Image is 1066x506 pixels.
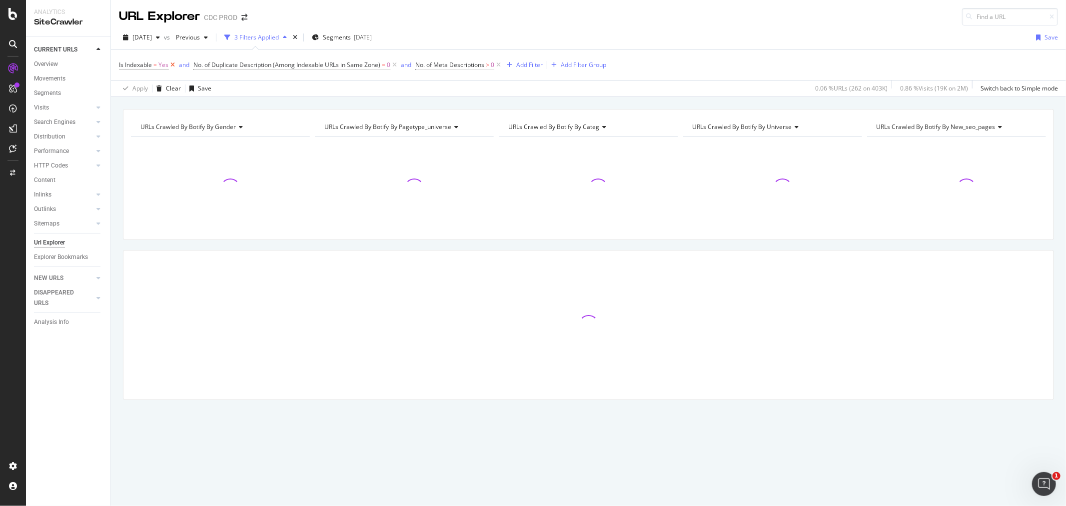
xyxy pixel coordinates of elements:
div: Outlinks [34,204,56,214]
div: Content [34,175,55,185]
span: No. of Duplicate Description (Among Indexable URLs in Same Zone) [193,60,380,69]
a: Overview [34,59,103,69]
button: Previous [172,29,212,45]
span: 0 [491,58,494,72]
a: DISAPPEARED URLS [34,287,93,308]
a: Search Engines [34,117,93,127]
span: 0 [387,58,390,72]
button: Apply [119,80,148,96]
span: vs [164,33,172,41]
div: HTTP Codes [34,160,68,171]
a: Analysis Info [34,317,103,327]
div: [DATE] [354,33,372,41]
span: 2025 Aug. 29th [132,33,152,41]
h4: URLs Crawled By Botify By categ [506,119,669,135]
div: arrow-right-arrow-left [241,14,247,21]
div: Analysis Info [34,317,69,327]
div: 3 Filters Applied [234,33,279,41]
div: Add Filter Group [561,60,606,69]
div: 0.06 % URLs ( 262 on 403K ) [815,84,888,92]
button: Clear [152,80,181,96]
div: Visits [34,102,49,113]
button: Save [1032,29,1058,45]
div: Sitemaps [34,218,59,229]
a: Sitemaps [34,218,93,229]
a: Outlinks [34,204,93,214]
div: Save [198,84,211,92]
span: URLs Crawled By Botify By new_seo_pages [877,122,996,131]
div: times [291,32,299,42]
div: Clear [166,84,181,92]
div: Inlinks [34,189,51,200]
a: CURRENT URLS [34,44,93,55]
span: Is Indexable [119,60,152,69]
input: Find a URL [962,8,1058,25]
span: No. of Meta Descriptions [415,60,484,69]
a: NEW URLS [34,273,93,283]
button: and [401,60,411,69]
div: Overview [34,59,58,69]
h4: URLs Crawled By Botify By gender [138,119,301,135]
span: Yes [158,58,168,72]
a: Explorer Bookmarks [34,252,103,262]
iframe: Intercom live chat [1032,472,1056,496]
div: SiteCrawler [34,16,102,28]
a: Visits [34,102,93,113]
span: > [486,60,489,69]
button: Segments[DATE] [308,29,376,45]
span: Segments [323,33,351,41]
h4: URLs Crawled By Botify By universe [691,119,853,135]
a: Performance [34,146,93,156]
div: Apply [132,84,148,92]
div: Distribution [34,131,65,142]
a: Movements [34,73,103,84]
div: CURRENT URLS [34,44,77,55]
div: Explorer Bookmarks [34,252,88,262]
button: [DATE] [119,29,164,45]
div: DISAPPEARED URLS [34,287,84,308]
h4: URLs Crawled By Botify By pagetype_universe [322,119,485,135]
span: URLs Crawled By Botify By universe [693,122,792,131]
h4: URLs Crawled By Botify By new_seo_pages [875,119,1037,135]
button: Add Filter [503,59,543,71]
a: Inlinks [34,189,93,200]
span: Previous [172,33,200,41]
div: Performance [34,146,69,156]
div: Analytics [34,8,102,16]
div: Add Filter [516,60,543,69]
div: Search Engines [34,117,75,127]
div: Url Explorer [34,237,65,248]
a: HTTP Codes [34,160,93,171]
div: CDC PROD [204,12,237,22]
a: Content [34,175,103,185]
button: and [179,60,189,69]
button: Add Filter Group [547,59,606,71]
a: Url Explorer [34,237,103,248]
span: = [153,60,157,69]
div: 0.86 % Visits ( 19K on 2M ) [900,84,968,92]
div: Movements [34,73,65,84]
div: Segments [34,88,61,98]
div: Switch back to Simple mode [981,84,1058,92]
span: URLs Crawled By Botify By categ [508,122,599,131]
span: URLs Crawled By Botify By gender [140,122,236,131]
button: 3 Filters Applied [220,29,291,45]
div: URL Explorer [119,8,200,25]
div: Save [1045,33,1058,41]
a: Segments [34,88,103,98]
button: Switch back to Simple mode [977,80,1058,96]
span: 1 [1053,472,1061,480]
a: Distribution [34,131,93,142]
span: = [382,60,385,69]
div: NEW URLS [34,273,63,283]
span: URLs Crawled By Botify By pagetype_universe [324,122,451,131]
button: Save [185,80,211,96]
